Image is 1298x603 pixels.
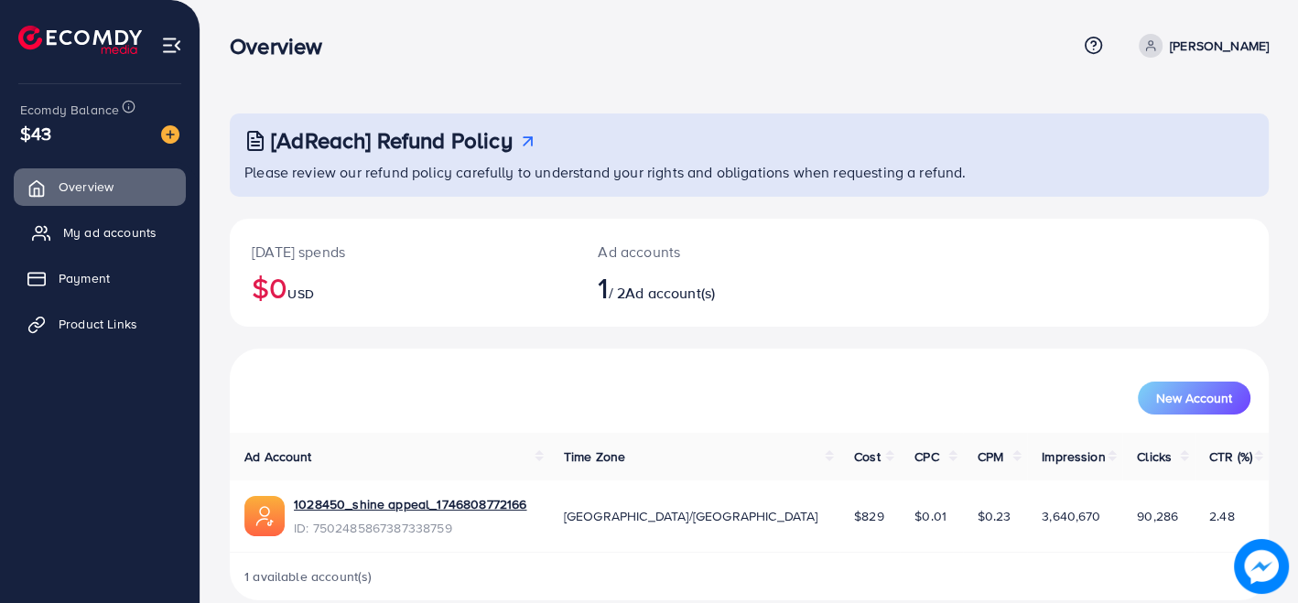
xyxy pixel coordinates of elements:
[1131,34,1269,58] a: [PERSON_NAME]
[564,507,818,525] span: [GEOGRAPHIC_DATA]/[GEOGRAPHIC_DATA]
[1042,507,1100,525] span: 3,640,670
[14,306,186,342] a: Product Links
[244,161,1258,183] p: Please review our refund policy carefully to understand your rights and obligations when requesti...
[20,120,51,146] span: $43
[564,447,625,466] span: Time Zone
[20,101,119,119] span: Ecomdy Balance
[59,178,114,196] span: Overview
[294,495,526,513] a: 1028450_shine appeal_1746808772166
[854,507,884,525] span: $829
[854,447,881,466] span: Cost
[1170,35,1269,57] p: [PERSON_NAME]
[598,266,608,308] span: 1
[914,447,938,466] span: CPC
[161,35,182,56] img: menu
[14,168,186,205] a: Overview
[294,519,526,537] span: ID: 7502485867387338759
[252,270,554,305] h2: $0
[1156,392,1232,404] span: New Account
[14,260,186,296] a: Payment
[230,33,337,59] h3: Overview
[18,26,142,54] img: logo
[1138,382,1250,415] button: New Account
[244,496,285,536] img: ic-ads-acc.e4c84228.svg
[1137,507,1178,525] span: 90,286
[59,269,110,287] span: Payment
[598,241,814,263] p: Ad accounts
[598,270,814,305] h2: / 2
[625,283,715,303] span: Ad account(s)
[1042,447,1106,466] span: Impression
[271,127,513,154] h3: [AdReach] Refund Policy
[244,567,373,586] span: 1 available account(s)
[1209,507,1235,525] span: 2.48
[1234,539,1289,594] img: image
[14,214,186,251] a: My ad accounts
[59,315,137,333] span: Product Links
[1137,447,1172,466] span: Clicks
[914,507,946,525] span: $0.01
[978,447,1003,466] span: CPM
[63,223,157,242] span: My ad accounts
[244,447,312,466] span: Ad Account
[287,285,313,303] span: USD
[978,507,1011,525] span: $0.23
[1209,447,1252,466] span: CTR (%)
[252,241,554,263] p: [DATE] spends
[161,125,179,144] img: image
